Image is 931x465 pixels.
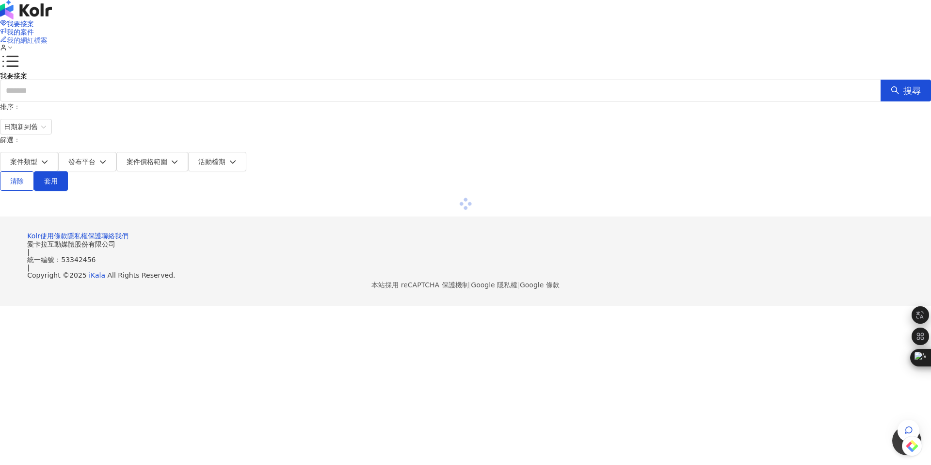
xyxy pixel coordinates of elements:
span: 活動檔期 [198,158,225,166]
span: | [469,281,471,289]
a: Google 條款 [520,281,560,289]
span: | [27,248,30,256]
a: Google 隱私權 [471,281,517,289]
iframe: Help Scout Beacon - Open [892,426,921,455]
a: 使用條款 [40,232,67,240]
span: 我的案件 [7,28,34,36]
a: 隱私權保護 [67,232,101,240]
div: 統一編號：53342456 [27,256,904,264]
span: 發布平台 [68,158,96,166]
span: | [517,281,520,289]
button: 發布平台 [58,152,116,171]
span: 套用 [44,177,58,185]
button: 搜尋 [881,80,931,101]
span: 搜尋 [903,85,921,96]
a: 聯絡我們 [101,232,128,240]
button: 套用 [34,171,68,191]
span: search [891,86,899,95]
a: iKala [89,271,105,279]
span: 本站採用 reCAPTCHA 保護機制 [371,279,559,291]
span: 我要接案 [7,20,34,28]
a: Kolr [27,232,40,240]
span: 日期新到舊 [4,119,48,134]
span: 清除 [10,177,24,185]
div: 愛卡拉互動媒體股份有限公司 [27,240,904,248]
span: | [27,264,30,271]
span: 案件類型 [10,158,37,166]
span: 案件價格範圍 [127,158,167,166]
span: 我的網紅檔案 [7,36,48,44]
button: 活動檔期 [188,152,246,171]
div: Copyright © 2025 All Rights Reserved. [27,271,904,279]
button: 案件價格範圍 [116,152,188,171]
